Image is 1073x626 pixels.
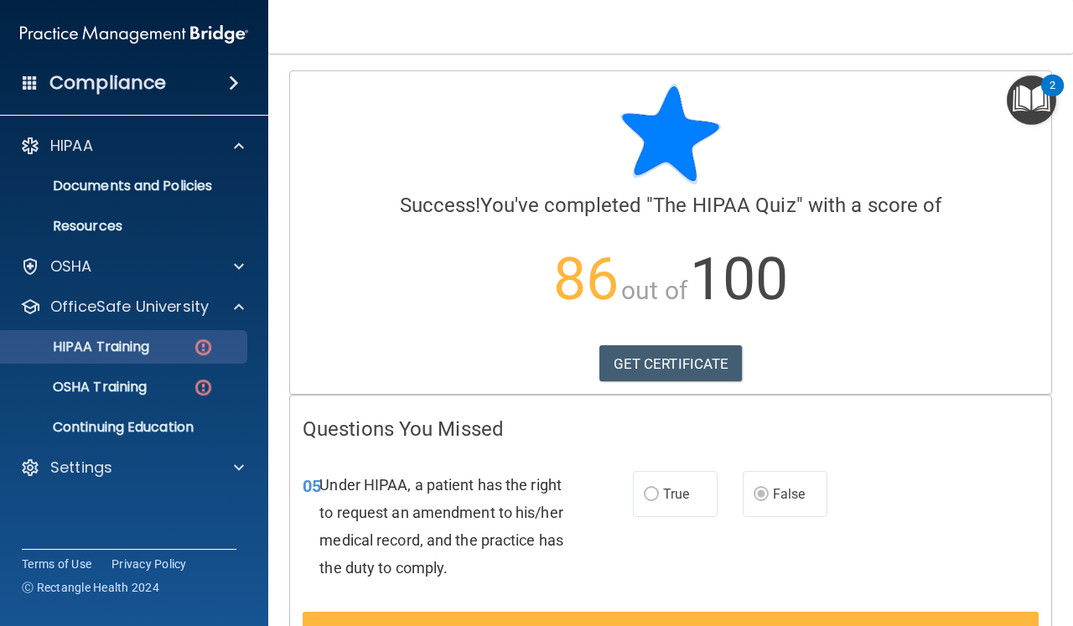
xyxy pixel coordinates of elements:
[20,136,244,156] a: HIPAA
[644,489,659,501] input: True
[20,458,244,478] a: Settings
[49,71,166,95] h4: Compliance
[50,297,209,317] p: OfficeSafe University
[193,337,214,358] img: danger-circle.6113f641.png
[303,476,321,496] span: 05
[663,486,689,502] span: True
[1050,85,1055,107] div: 2
[303,194,1039,216] h4: You've completed " " with a score of
[20,256,244,277] a: OSHA
[11,178,240,194] p: Documents and Policies
[773,486,806,502] span: False
[303,418,1039,440] h4: Questions You Missed
[20,18,248,51] img: PMB logo
[22,556,91,572] a: Terms of Use
[11,379,147,396] p: OSHA Training
[11,218,240,235] p: Resources
[754,489,769,501] input: False
[599,345,743,382] a: GET CERTIFICATE
[50,256,92,277] p: OSHA
[690,245,788,313] span: 100
[1007,75,1056,125] button: Open Resource Center, 2 new notifications
[50,458,112,478] p: Settings
[111,556,187,572] a: Privacy Policy
[11,419,240,436] p: Continuing Education
[20,297,244,317] a: OfficeSafe University
[193,377,214,398] img: danger-circle.6113f641.png
[553,245,619,313] span: 86
[50,136,93,156] p: HIPAA
[620,84,721,184] img: blue-star-rounded.9d042014.png
[653,194,796,217] span: The HIPAA Quiz
[22,579,159,596] span: Ⓒ Rectangle Health 2024
[11,339,149,355] p: HIPAA Training
[621,276,687,305] span: out of
[400,194,481,217] span: Success!
[319,476,563,577] span: Under HIPAA, a patient has the right to request an amendment to his/her medical record, and the p...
